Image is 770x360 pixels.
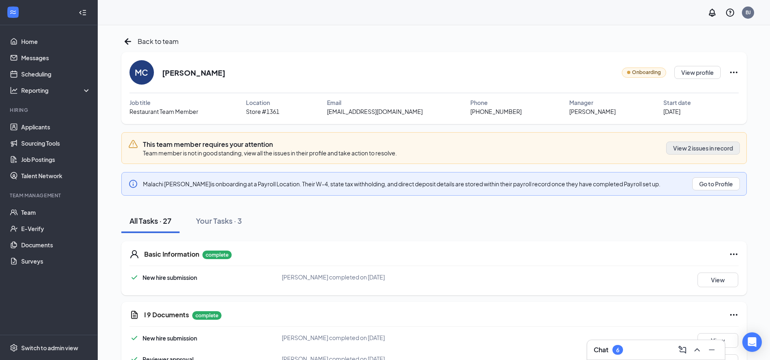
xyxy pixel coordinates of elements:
[10,86,18,94] svg: Analysis
[21,135,91,151] a: Sourcing Tools
[10,344,18,352] svg: Settings
[742,332,762,352] div: Open Intercom Messenger
[21,204,91,220] a: Team
[129,98,151,107] span: Job title
[128,139,138,149] svg: Warning
[121,35,179,48] a: ArrowLeftNewBack to team
[616,347,619,353] div: 6
[129,107,198,116] span: Restaurant Team Member
[143,180,660,188] span: Malachi [PERSON_NAME] is onboarding at a Payroll Location. Their W-4, state tax withholding, and ...
[698,273,738,287] button: View
[129,216,171,226] div: All Tasks · 27
[9,8,17,16] svg: WorkstreamLogo
[192,311,222,320] p: complete
[678,345,687,355] svg: ComposeMessage
[121,35,134,48] svg: ArrowLeftNew
[729,310,739,320] svg: Ellipses
[129,333,139,343] svg: Checkmark
[663,98,691,107] span: Start date
[729,68,739,77] svg: Ellipses
[129,249,139,259] svg: User
[698,333,738,348] button: View
[144,310,189,319] h5: I 9 Documents
[138,36,179,46] span: Back to team
[143,274,197,281] span: New hire submission
[282,334,385,341] span: [PERSON_NAME] completed on [DATE]
[725,8,735,17] svg: QuestionInfo
[21,66,91,82] a: Scheduling
[246,107,279,116] span: Store #1361
[144,250,199,259] h5: Basic Information
[746,9,751,16] div: BJ
[569,98,593,107] span: Manager
[691,343,704,356] button: ChevronUp
[143,140,397,149] h3: This team member requires your attention
[79,9,87,17] svg: Collapse
[202,251,232,259] p: complete
[21,50,91,66] a: Messages
[282,273,385,281] span: [PERSON_NAME] completed on [DATE]
[21,220,91,237] a: E-Verify
[10,192,89,199] div: Team Management
[707,8,717,17] svg: Notifications
[21,119,91,135] a: Applicants
[676,343,689,356] button: ComposeMessage
[327,107,423,116] span: [EMAIL_ADDRESS][DOMAIN_NAME]
[143,149,397,157] span: Team member is not in good standing, view all the issues in their profile and take action to reso...
[129,273,139,282] svg: Checkmark
[21,253,91,269] a: Surveys
[162,68,225,78] h2: [PERSON_NAME]
[143,334,197,342] span: New hire submission
[21,86,91,94] div: Reporting
[21,237,91,253] a: Documents
[21,168,91,184] a: Talent Network
[21,344,78,352] div: Switch to admin view
[569,107,616,116] span: [PERSON_NAME]
[470,98,488,107] span: Phone
[135,67,148,78] div: MC
[632,69,661,76] span: Onboarding
[21,151,91,168] a: Job Postings
[729,249,739,259] svg: Ellipses
[692,345,702,355] svg: ChevronUp
[196,216,242,226] div: Your Tasks · 3
[327,98,341,107] span: Email
[705,343,718,356] button: Minimize
[594,345,608,354] h3: Chat
[129,310,139,320] svg: CustomFormIcon
[246,98,270,107] span: Location
[21,33,91,50] a: Home
[692,177,740,190] button: Go to Profile
[10,107,89,113] div: Hiring
[663,107,680,116] span: [DATE]
[470,107,522,116] span: [PHONE_NUMBER]
[666,142,740,155] button: View 2 issues in record
[674,66,721,79] button: View profile
[707,345,717,355] svg: Minimize
[128,179,138,189] svg: Info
